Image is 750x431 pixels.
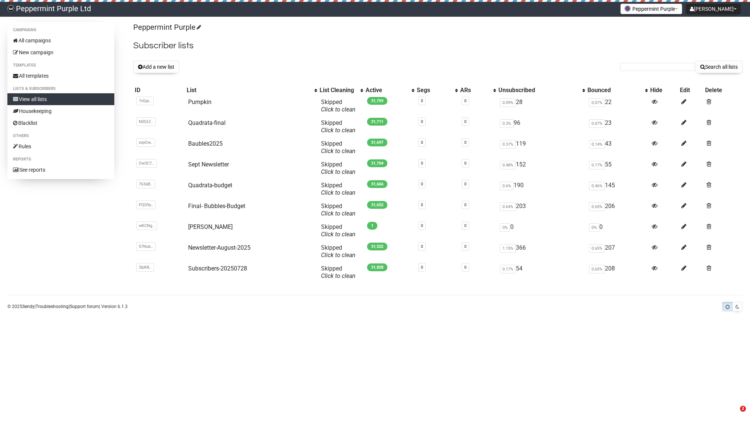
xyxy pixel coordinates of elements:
a: New campaign [7,46,114,58]
th: List Cleaning: No sort applied, activate to apply an ascending sort [318,85,364,95]
a: Sendy [22,304,35,309]
span: 31,522 [367,243,387,250]
div: Bounced [587,87,641,94]
span: Skipped [321,265,356,279]
a: Click to clean [321,272,356,279]
a: 0 [421,182,423,187]
th: Segs: No sort applied, activate to apply an ascending sort [415,85,459,95]
td: 28 [497,95,586,116]
span: 2 [740,406,746,412]
div: List Cleaning [320,87,357,94]
a: 0 [421,98,423,103]
li: Others [7,132,114,140]
a: Click to clean [321,231,356,238]
a: Subscribers-20250728 [188,265,247,272]
a: View all lists [7,93,114,105]
td: 119 [497,137,586,158]
span: Skipped [321,98,356,113]
a: Sept Newsletter [188,161,229,168]
span: PQD9y.. [136,201,155,209]
span: 0.3% [500,119,514,128]
a: 0 [421,265,423,270]
a: 0 [464,265,466,270]
a: Quadrata-budget [188,182,232,189]
span: 0.14% [589,140,605,149]
span: 0.64% [500,202,516,211]
div: Hide [650,87,677,94]
a: Click to clean [321,252,356,259]
div: ID [135,87,184,94]
a: 0 [421,202,423,207]
a: Click to clean [321,106,356,113]
span: 0.07% [589,119,605,128]
td: 145 [586,179,649,200]
span: 0.65% [589,244,605,253]
a: 0 [464,161,466,166]
span: 0.48% [500,161,516,169]
a: 0 [421,119,423,124]
span: 31,704 [367,159,387,167]
span: 0.17% [589,161,605,169]
a: Housekeeping [7,105,114,117]
span: Ow3C7.. [136,159,157,168]
div: ARs [460,87,489,94]
div: Delete [705,87,741,94]
button: Search all lists [695,61,743,73]
a: Rules [7,140,114,152]
a: 0 [421,161,423,166]
span: 0.65% [589,265,605,273]
a: Click to clean [321,210,356,217]
div: Unsubscribed [498,87,578,94]
a: 0 [421,223,423,228]
th: ARs: No sort applied, activate to apply an ascending sort [459,85,497,95]
span: 0.46% [589,182,605,190]
span: zvpOw.. [136,138,155,147]
div: Segs [417,87,451,94]
span: 3IpK8.. [136,263,154,272]
span: 7vGqr.. [136,97,154,105]
p: © 2025 | | | Version 6.1.3 [7,302,128,311]
a: Final- Bubbles-Budget [188,202,245,210]
a: Pumpkin [188,98,212,106]
td: 23 [586,116,649,137]
a: Troubleshooting [36,304,69,309]
a: Peppermint Purple [133,23,200,32]
h2: Subscriber lists [133,39,743,52]
span: 1.15% [500,244,516,253]
a: See reports [7,164,114,176]
a: Click to clean [321,189,356,196]
a: [PERSON_NAME] [188,223,233,230]
a: Click to clean [321,127,356,134]
td: 96 [497,116,586,137]
td: 0 [497,220,586,241]
td: 206 [586,200,649,220]
td: 55 [586,158,649,179]
td: 43 [586,137,649,158]
a: Newsletter-August-2025 [188,244,250,251]
a: Click to clean [321,168,356,175]
a: 0 [421,140,423,145]
span: 0% [500,223,510,232]
td: 366 [497,241,586,262]
button: Add a new list [133,61,179,73]
span: 0.37% [500,140,516,149]
span: 0.65% [589,202,605,211]
li: Lists & subscribers [7,84,114,93]
span: Skipped [321,202,356,217]
a: Blacklist [7,117,114,129]
th: Delete: No sort applied, sorting is disabled [704,85,743,95]
span: 0.17% [500,265,516,273]
button: Peppermint Purple [620,4,682,14]
span: 31,711 [367,118,387,126]
span: wKCNg.. [136,221,157,230]
span: Skipped [321,244,356,259]
th: List: No sort applied, activate to apply an ascending sort [185,85,318,95]
span: Skipped [321,182,356,196]
li: Templates [7,61,114,70]
td: 0 [586,220,649,241]
th: ID: No sort applied, sorting is disabled [133,85,185,95]
a: Support forum [70,304,99,309]
li: Campaigns [7,26,114,35]
td: 22 [586,95,649,116]
a: 0 [464,223,466,228]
